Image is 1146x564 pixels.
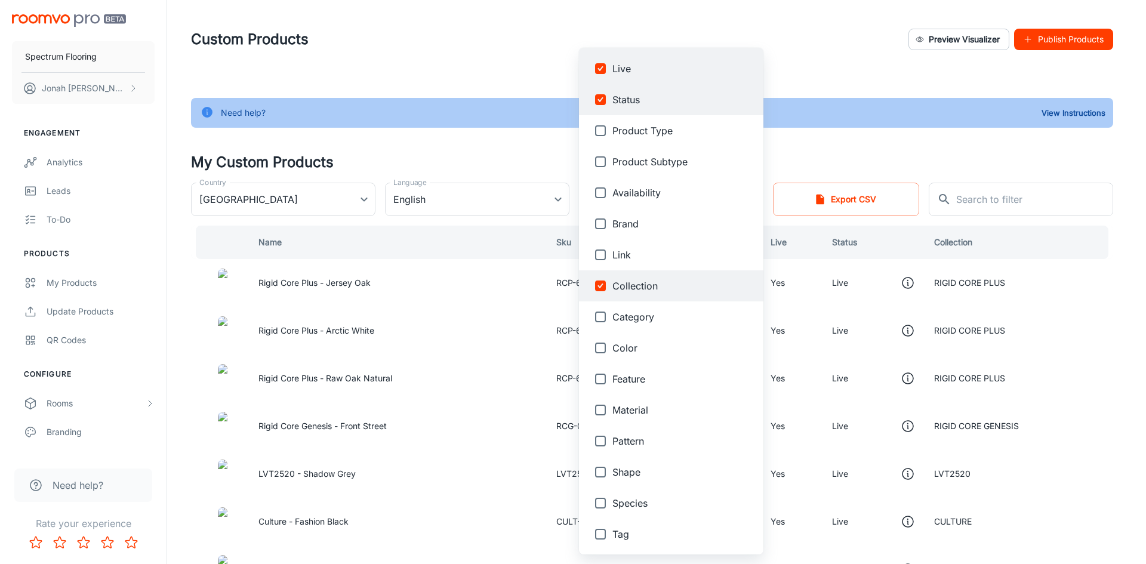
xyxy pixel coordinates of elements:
span: Species [612,496,754,510]
span: Status [612,93,754,107]
span: Pattern [612,434,754,448]
span: Color [612,341,754,355]
span: Availability [612,186,754,200]
span: Material [612,403,754,417]
span: Product Subtype [612,155,754,169]
span: Tag [612,527,754,541]
span: Link [612,248,754,262]
span: Collection [612,279,754,293]
span: Shape [612,465,754,479]
span: Feature [612,372,754,386]
span: Product Type [612,124,754,138]
span: Live [612,61,754,76]
span: Brand [612,217,754,231]
span: Category [612,310,754,324]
